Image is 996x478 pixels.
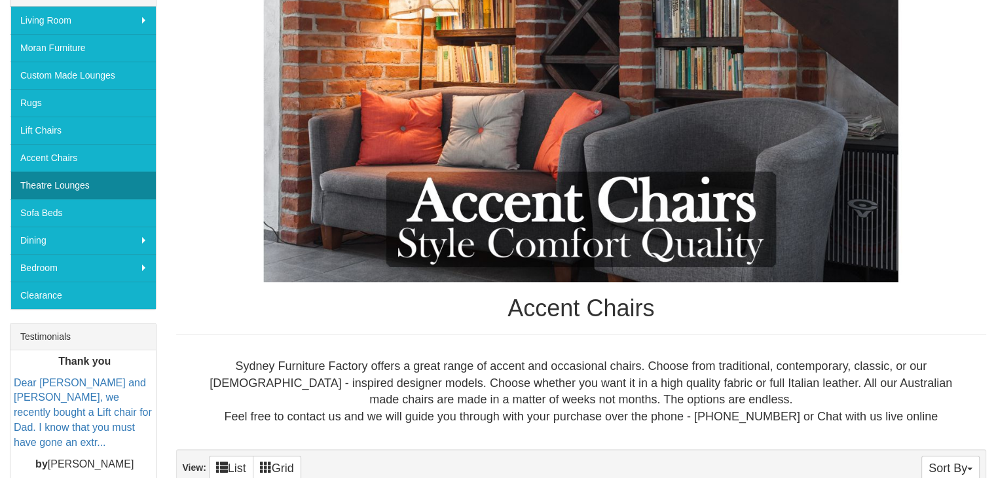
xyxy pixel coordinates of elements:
a: Dear [PERSON_NAME] and [PERSON_NAME], we recently bought a Lift chair for Dad. I know that you mu... [14,377,152,448]
b: by [35,458,48,469]
h1: Accent Chairs [176,295,987,322]
b: Thank you [58,356,111,367]
a: Custom Made Lounges [10,62,156,89]
a: Bedroom [10,254,156,282]
div: Testimonials [10,323,156,350]
a: Theatre Lounges [10,172,156,199]
a: Clearance [10,282,156,309]
a: Living Room [10,7,156,34]
div: Sydney Furniture Factory offers a great range of accent and occasional chairs. Choose from tradit... [187,358,976,426]
a: Accent Chairs [10,144,156,172]
a: Moran Furniture [10,34,156,62]
a: Rugs [10,89,156,117]
p: [PERSON_NAME] [14,457,156,472]
strong: View: [183,462,206,473]
a: Lift Chairs [10,117,156,144]
a: Sofa Beds [10,199,156,227]
a: Dining [10,227,156,254]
